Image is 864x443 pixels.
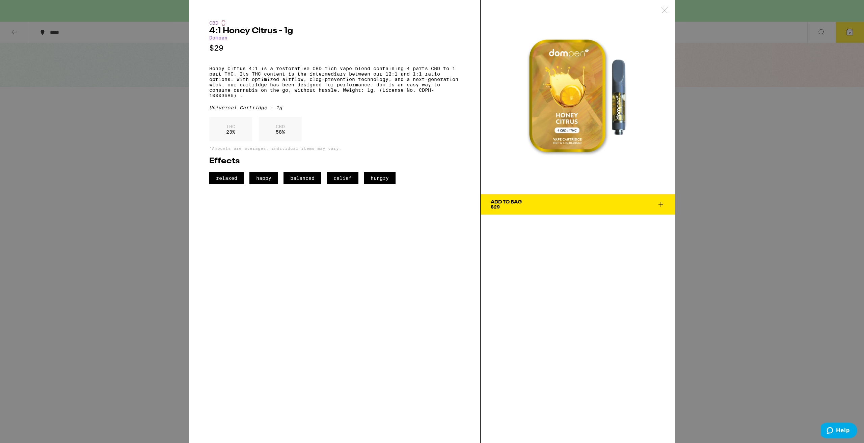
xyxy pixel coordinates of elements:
span: relaxed [209,172,244,184]
iframe: Opens a widget where you can find more information [821,423,857,440]
h2: Effects [209,157,460,165]
span: $29 [491,204,500,210]
p: CBD [276,124,285,129]
div: 23 % [209,117,252,141]
div: CBD [209,20,460,26]
span: balanced [283,172,321,184]
p: $29 [209,44,460,52]
img: cbdColor.svg [221,20,226,26]
div: Universal Cartridge - 1g [209,105,460,110]
button: Add To Bag$29 [481,194,675,215]
h2: 4:1 Honey Citrus - 1g [209,27,460,35]
p: *Amounts are averages, individual items may vary. [209,146,460,150]
div: 58 % [259,117,302,141]
span: relief [327,172,358,184]
a: Dompen [209,35,227,40]
span: happy [249,172,278,184]
p: THC [226,124,235,129]
p: Honey Citrus 4:1 is a restorative CBD-rich vape blend containing 4 parts CBD to 1 part THC. Its T... [209,66,460,98]
div: Add To Bag [491,200,522,204]
span: hungry [364,172,396,184]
